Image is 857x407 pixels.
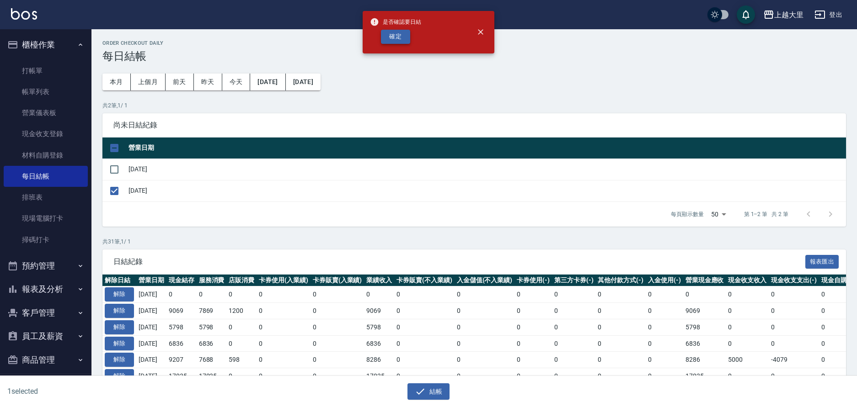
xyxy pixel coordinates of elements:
td: [DATE] [136,368,166,385]
p: 第 1–2 筆 共 2 筆 [744,210,788,218]
td: 6836 [197,335,227,352]
td: 0 [769,335,819,352]
td: 6836 [683,335,726,352]
td: 0 [311,286,364,303]
td: 0 [166,286,197,303]
h3: 每日結帳 [102,50,846,63]
img: Logo [11,8,37,20]
button: 資料設定 [4,371,88,395]
span: 是否確認要日結 [370,17,421,26]
th: 卡券使用(入業績) [257,275,311,286]
span: 尚未日結紀錄 [113,121,835,130]
td: 5798 [364,319,394,335]
a: 每日結帳 [4,166,88,187]
td: 0 [552,319,596,335]
span: 日結紀錄 [113,257,805,266]
td: 0 [595,368,646,385]
button: [DATE] [250,74,285,90]
button: 確定 [381,30,410,44]
td: 6836 [166,335,197,352]
td: 0 [455,286,515,303]
td: 17035 [683,368,726,385]
td: 0 [394,286,455,303]
td: 0 [552,335,596,352]
td: 0 [226,286,257,303]
button: 本月 [102,74,131,90]
a: 排班表 [4,187,88,208]
button: 上個月 [131,74,166,90]
a: 材料自購登錄 [4,145,88,166]
button: 昨天 [194,74,222,90]
td: 0 [769,303,819,319]
td: 0 [595,303,646,319]
button: 報表匯出 [805,255,839,269]
button: 解除 [105,320,134,334]
th: 店販消費 [226,275,257,286]
td: 0 [514,303,552,319]
button: 解除 [105,337,134,351]
p: 每頁顯示數量 [671,210,704,218]
td: 7688 [197,352,227,368]
td: 0 [595,352,646,368]
td: [DATE] [136,286,166,303]
td: 0 [646,335,683,352]
th: 卡券使用(-) [514,275,552,286]
button: 櫃檯作業 [4,33,88,57]
th: 第三方卡券(-) [552,275,596,286]
td: 0 [394,303,455,319]
button: 商品管理 [4,348,88,372]
td: 8286 [683,352,726,368]
td: 0 [726,286,769,303]
button: 預約管理 [4,254,88,278]
a: 現金收支登錄 [4,123,88,144]
td: 0 [646,303,683,319]
td: 0 [595,335,646,352]
td: 0 [646,286,683,303]
th: 現金結存 [166,275,197,286]
td: 0 [257,368,311,385]
th: 其他付款方式(-) [595,275,646,286]
button: 上越大里 [760,5,807,24]
td: 0 [514,319,552,335]
div: 上越大里 [774,9,803,21]
button: 報表及分析 [4,277,88,301]
div: 50 [707,202,729,227]
td: 0 [311,335,364,352]
td: 0 [257,319,311,335]
td: 0 [394,335,455,352]
th: 入金儲值(不入業績) [455,275,515,286]
a: 現場電腦打卡 [4,208,88,229]
td: 17035 [197,368,227,385]
a: 帳單列表 [4,81,88,102]
h6: 1 selected [7,386,213,397]
td: 0 [311,368,364,385]
td: 0 [769,286,819,303]
td: 0 [595,319,646,335]
td: 0 [455,319,515,335]
td: 0 [683,286,726,303]
td: 5000 [726,352,769,368]
td: 0 [552,368,596,385]
button: 客戶管理 [4,301,88,325]
td: 0 [257,303,311,319]
td: 0 [514,368,552,385]
th: 解除日結 [102,275,136,286]
a: 打帳單 [4,60,88,81]
th: 服務消費 [197,275,227,286]
th: 卡券販賣(入業績) [311,275,364,286]
td: 0 [514,286,552,303]
td: -4079 [769,352,819,368]
td: 17035 [166,368,197,385]
th: 營業現金應收 [683,275,726,286]
td: 0 [257,335,311,352]
td: 6836 [364,335,394,352]
td: 0 [226,335,257,352]
td: 9207 [166,352,197,368]
th: 現金收支收入 [726,275,769,286]
button: 今天 [222,74,251,90]
td: 0 [514,335,552,352]
td: 0 [455,303,515,319]
button: save [737,5,755,24]
th: 卡券販賣(不入業績) [394,275,455,286]
td: 0 [726,319,769,335]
